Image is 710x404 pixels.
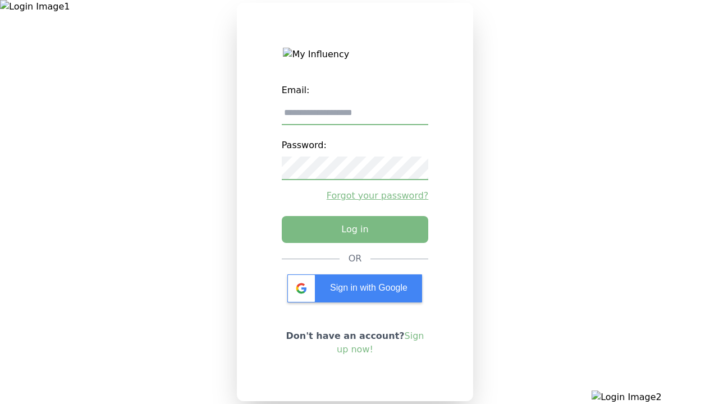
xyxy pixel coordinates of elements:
[282,329,429,356] p: Don't have an account?
[349,252,362,265] div: OR
[283,48,427,61] img: My Influency
[330,283,407,292] span: Sign in with Google
[282,79,429,102] label: Email:
[592,391,710,404] img: Login Image2
[282,134,429,157] label: Password:
[282,189,429,203] a: Forgot your password?
[282,216,429,243] button: Log in
[287,274,422,302] div: Sign in with Google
